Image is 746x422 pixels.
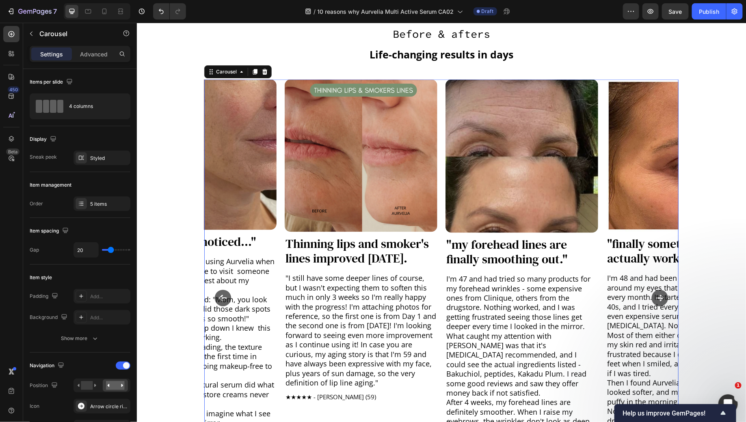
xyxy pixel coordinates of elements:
[30,246,39,254] div: Gap
[470,251,621,308] p: I'm 48 and had been dealing with fine lines around my eyes that were getting deeper every month. ...
[30,331,130,346] button: Show more
[314,7,316,16] span: /
[30,403,39,410] div: Icon
[30,226,70,237] div: Item spacing
[148,213,301,244] h3: Thinning lips and smoker's lines improved [DATE].
[30,274,52,281] div: Item style
[53,6,57,16] p: 7
[309,215,461,244] p: "my forehead lines are finally smoothing out."
[735,382,742,389] span: 1
[470,356,621,384] p: Then I found Aurvelia. [DATE], the fine lines looked softer, and my eyes didn't look so puffy in ...
[149,251,300,365] p: "I still have some deeper lines of course, but I wasn't expecting them to soften this much in onl...
[30,200,43,207] div: Order
[309,375,461,413] p: After 4 weeks, my forehead lines are definitely smoother. When I raise my eyebrows, the wrinkles ...
[30,134,58,145] div: Display
[692,3,726,19] button: Publish
[74,243,98,257] input: Auto
[148,57,301,209] img: gempages_558131935092671306-c606f445-64c8-4f68-bf5e-85bb79bcc34e.png
[30,312,69,323] div: Background
[6,149,19,155] div: Beta
[318,7,454,16] span: 10 reasons why Aurvelia Multi Active Serum CA02
[30,291,60,302] div: Padding
[699,7,719,16] div: Publish
[90,293,128,300] div: Add...
[30,77,74,88] div: Items per slide
[40,50,63,58] p: Settings
[30,380,59,391] div: Position
[718,394,738,414] iframe: Intercom live chat
[662,3,689,19] button: Save
[137,23,746,422] iframe: Design area
[30,181,71,189] div: Item management
[309,57,461,210] img: gempages_558131935092671306-fd31f8df-4be0-4fc7-93be-5bfed6a0b3f5.png
[506,259,540,292] button: Carousel Next Arrow
[470,308,621,356] p: Most of them either did nothing or made my skin red and irritated. I was getting frustrated becau...
[90,155,128,162] div: Styled
[469,213,622,244] h3: Rich Text Editor. Editing area: main
[309,214,461,245] h3: Rich Text Editor. Editing area: main
[309,309,461,376] p: What caught my attention with [PERSON_NAME] was that it's [MEDICAL_DATA] recommended, and I could...
[470,214,621,243] p: "finally something that actually works."
[149,371,300,379] p: ★★★★★ - [PERSON_NAME] (59)
[8,86,19,93] div: 450
[90,314,128,321] div: Add...
[90,200,128,208] div: 5 items
[623,409,718,417] span: Help us improve GemPages!
[153,3,186,19] div: Undo/Redo
[482,8,494,15] span: Draft
[80,50,108,58] p: Advanced
[30,153,57,161] div: Sneak peek
[30,360,66,371] div: Navigation
[39,29,108,39] p: Carousel
[623,408,728,418] button: Show survey - Help us improve GemPages!
[669,8,682,15] span: Save
[90,403,128,410] div: Arrow circle right filled
[3,3,61,19] button: 7
[61,334,99,342] div: Show more
[69,97,119,116] div: 4 columns
[469,57,622,209] img: gempages_558131935092671306-3ce88016-11a4-4bbd-994d-9421dcbd7c92.jpg
[309,252,461,309] p: I'm 47 and had tried so many products for my forehead wrinkles - some expensive ones from Cliniqu...
[78,45,102,53] div: Carousel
